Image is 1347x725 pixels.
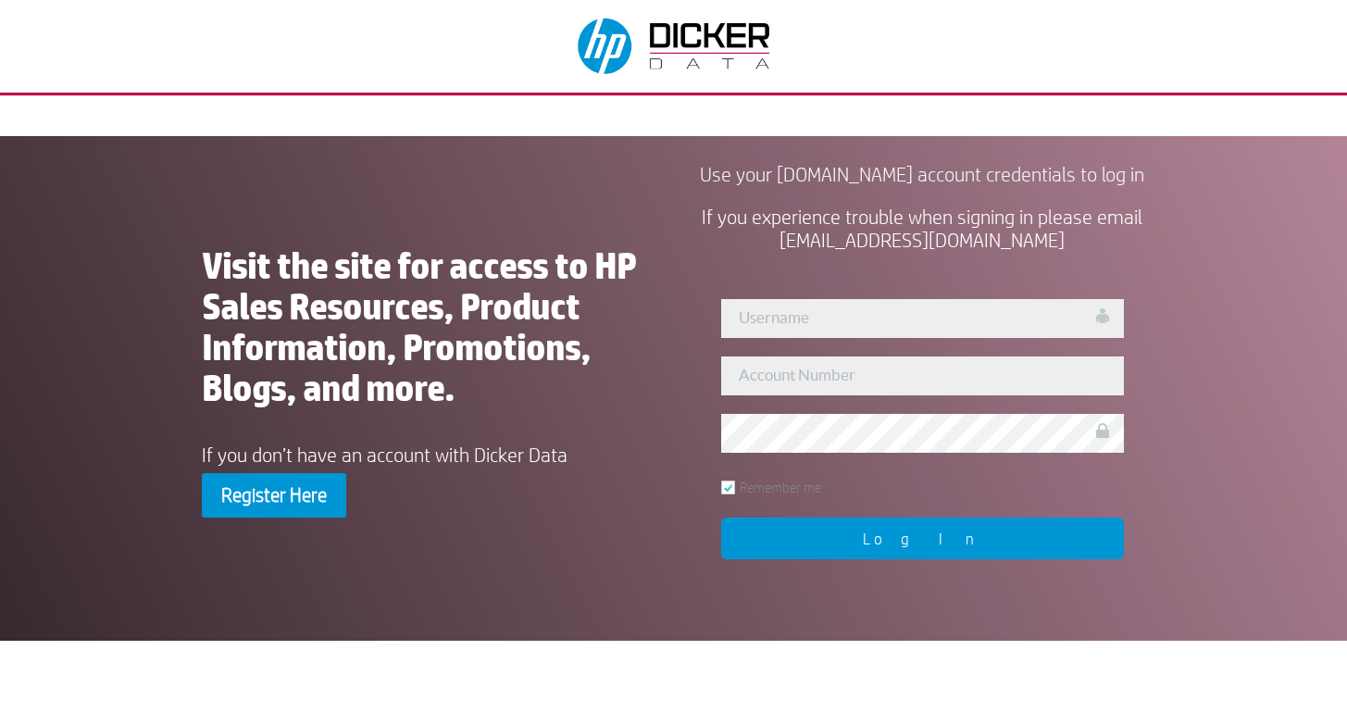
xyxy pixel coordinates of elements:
[202,245,647,418] h1: Visit the site for access to HP Sales Resources, Product Information, Promotions, Blogs, and more.
[202,473,346,518] a: Register Here
[721,518,1124,559] input: Log In
[202,444,567,466] span: If you don’t have an account with Dicker Data
[567,9,785,83] img: Dicker Data & HP
[702,206,1142,250] span: If you experience trouble when signing in please email [EMAIL_ADDRESS][DOMAIN_NAME]
[700,163,1144,185] span: Use your [DOMAIN_NAME] account credentials to log in
[721,356,1124,395] input: Account Number
[721,299,1124,338] input: Username
[721,481,821,494] label: Remember me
